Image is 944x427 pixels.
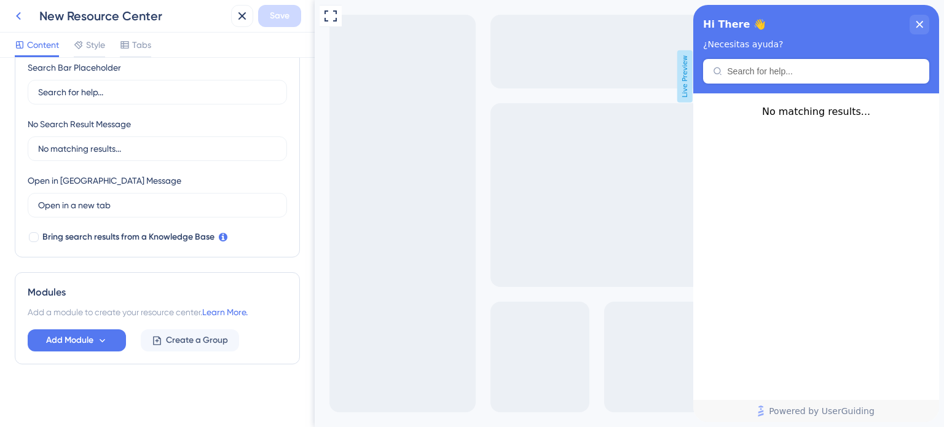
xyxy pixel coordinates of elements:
[258,5,301,27] button: Save
[141,329,239,351] button: Create a Group
[39,7,226,25] div: New Resource Center
[28,173,181,188] div: Open in [GEOGRAPHIC_DATA] Message
[202,307,248,317] a: Learn More.
[76,399,181,413] span: Powered by UserGuiding
[10,34,90,44] span: ¿Necesitas ayuda?
[27,37,59,52] span: Content
[28,117,131,131] div: No Search Result Message
[363,50,378,103] span: Live Preview
[28,60,121,75] div: Search Bar Placeholder
[132,37,151,52] span: Tabs
[34,61,226,71] input: Search for help...
[38,198,277,212] input: Open in a new tab
[270,9,289,23] span: Save
[38,142,277,155] input: No matching results...
[10,10,73,29] span: Hi There 👋
[216,10,236,29] div: close resource center
[28,285,287,300] div: Modules
[28,329,126,351] button: Add Module
[42,230,214,245] span: Bring search results from a Knowledge Base
[46,333,93,348] span: Add Module
[69,101,177,112] span: No matching results...
[6,3,60,18] span: Get Started
[166,333,228,348] span: Create a Group
[38,85,277,99] input: Search for help...
[86,37,105,52] span: Style
[28,307,202,317] span: Add a module to create your resource center.
[68,6,73,16] div: 3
